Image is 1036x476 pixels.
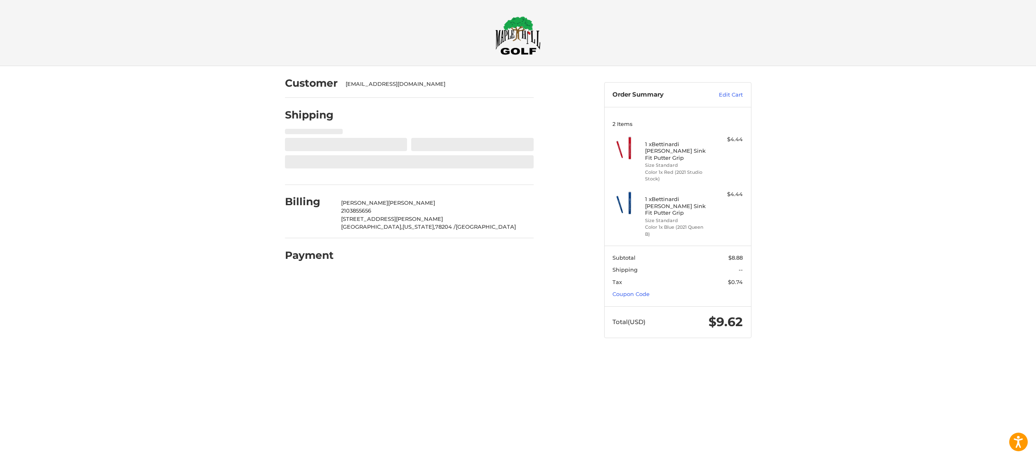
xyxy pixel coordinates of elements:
span: Total (USD) [612,318,645,326]
span: Tax [612,279,622,285]
h2: Payment [285,249,334,262]
span: [US_STATE], [403,223,435,230]
span: 78204 / [435,223,456,230]
h2: Shipping [285,109,334,121]
li: Color 1x Blue (2021 Queen B) [645,224,708,237]
span: [PERSON_NAME] [388,199,435,206]
h4: 1 x Bettinardi [PERSON_NAME] Sink Fit Putter Grip [645,196,708,216]
span: Subtotal [612,254,636,261]
h3: 2 Items [612,121,743,127]
span: $0.74 [728,279,743,285]
span: $8.88 [728,254,743,261]
div: [EMAIL_ADDRESS][DOMAIN_NAME] [346,80,525,88]
div: $4.44 [710,135,743,144]
img: Maple Hill Golf [495,16,541,55]
a: Coupon Code [612,291,650,297]
span: [GEOGRAPHIC_DATA] [456,223,516,230]
h4: 1 x Bettinardi [PERSON_NAME] Sink Fit Putter Grip [645,141,708,161]
span: [GEOGRAPHIC_DATA], [341,223,403,230]
li: Color 1x Red (2021 Studio Stock) [645,169,708,182]
span: [STREET_ADDRESS][PERSON_NAME] [341,216,443,222]
span: Shipping [612,266,638,273]
a: Edit Cart [701,91,743,99]
span: 2103855656 [341,207,371,214]
h2: Customer [285,77,338,90]
span: $9.62 [709,314,743,329]
h3: Order Summary [612,91,701,99]
li: Size Standard [645,162,708,169]
span: [PERSON_NAME] [341,199,388,206]
div: $4.44 [710,190,743,199]
li: Size Standard [645,217,708,224]
iframe: Gorgias live chat messenger [8,440,98,468]
span: -- [739,266,743,273]
h2: Billing [285,195,333,208]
